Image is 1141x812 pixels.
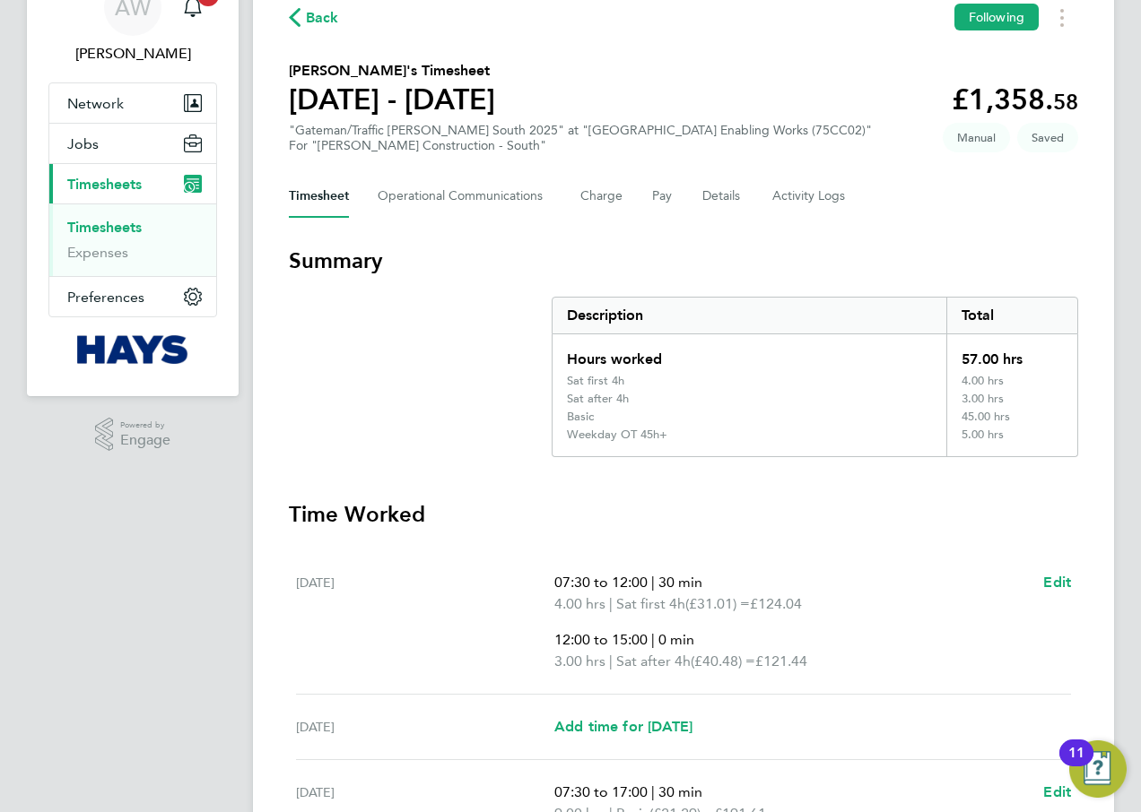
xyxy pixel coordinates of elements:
[48,43,217,65] span: Alan Watts
[1043,783,1071,800] span: Edit
[1046,4,1078,31] button: Timesheets Menu
[946,410,1077,428] div: 45.00 hrs
[49,124,216,163] button: Jobs
[772,175,848,218] button: Activity Logs
[952,82,1078,117] app-decimal: £1,358.
[1043,782,1071,803] a: Edit
[702,175,744,218] button: Details
[77,335,189,364] img: hays-logo-retina.png
[296,716,554,738] div: [DATE]
[969,9,1024,25] span: Following
[658,574,702,591] span: 30 min
[67,289,144,306] span: Preferences
[609,595,613,612] span: |
[289,60,495,82] h2: [PERSON_NAME]'s Timesheet
[554,783,648,800] span: 07:30 to 17:00
[1053,89,1078,115] span: 58
[954,4,1039,30] button: Following
[554,574,648,591] span: 07:30 to 12:00
[67,219,142,236] a: Timesheets
[567,392,629,406] div: Sat after 4h
[946,334,1077,374] div: 57.00 hrs
[554,652,605,669] span: 3.00 hrs
[49,203,216,276] div: Timesheets
[943,123,1010,152] span: This timesheet was manually created.
[554,716,692,738] a: Add time for [DATE]
[554,595,605,612] span: 4.00 hrs
[289,500,1078,529] h3: Time Worked
[616,651,691,672] span: Sat after 4h
[67,95,124,112] span: Network
[296,572,554,672] div: [DATE]
[67,176,142,193] span: Timesheets
[49,83,216,123] button: Network
[652,175,674,218] button: Pay
[48,335,217,364] a: Go to home page
[658,783,702,800] span: 30 min
[651,631,655,648] span: |
[580,175,623,218] button: Charge
[553,298,946,333] div: Description
[289,123,872,153] div: "Gateman/Traffic [PERSON_NAME] South 2025" at "[GEOGRAPHIC_DATA] Enabling Works (75CC02)"
[750,595,802,612] span: £124.04
[67,244,128,261] a: Expenses
[1017,123,1078,152] span: This timesheet is Saved.
[289,175,349,218] button: Timesheet
[289,246,1078,275] h3: Summary
[1043,574,1071,591] span: Edit
[67,135,99,152] span: Jobs
[946,374,1077,392] div: 4.00 hrs
[609,652,613,669] span: |
[651,574,655,591] span: |
[946,428,1077,456] div: 5.00 hrs
[120,418,170,433] span: Powered by
[946,298,1077,333] div: Total
[95,418,171,452] a: Powered byEngage
[120,433,170,448] span: Engage
[289,6,339,29] button: Back
[658,631,694,648] span: 0 min
[49,277,216,316] button: Preferences
[616,593,685,615] span: Sat first 4h
[1043,572,1071,593] a: Edit
[552,297,1078,457] div: Summary
[685,595,750,612] span: (£31.01) =
[554,631,648,648] span: 12:00 to 15:00
[1069,740,1127,798] button: Open Resource Center, 11 new notifications
[306,7,339,29] span: Back
[378,175,552,218] button: Operational Communications
[567,428,667,442] div: Weekday OT 45h+
[553,334,946,374] div: Hours worked
[554,718,692,735] span: Add time for [DATE]
[289,138,872,153] div: For "[PERSON_NAME] Construction - South"
[1068,753,1084,776] div: 11
[289,82,495,117] h1: [DATE] - [DATE]
[567,374,624,388] div: Sat first 4h
[567,410,594,424] div: Basic
[49,164,216,203] button: Timesheets
[651,783,655,800] span: |
[691,652,755,669] span: (£40.48) =
[755,652,807,669] span: £121.44
[946,392,1077,410] div: 3.00 hrs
